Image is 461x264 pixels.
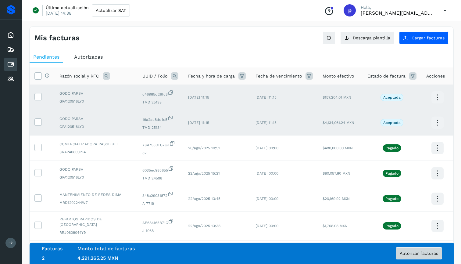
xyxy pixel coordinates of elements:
label: Monto total de facturas [77,246,135,251]
span: GODO PARSA [59,91,133,96]
span: 16a2ac8dd1c5 [142,115,178,122]
span: MRD1202244W7 [59,200,133,205]
span: [DATE] 11:15 [188,121,209,125]
span: $1,708.08 MXN [323,224,348,228]
button: Actualizar SAT [92,4,130,16]
span: $20,169.92 MXN [323,197,350,201]
span: Autorizar facturas [400,251,438,255]
p: Pagado [385,197,398,201]
span: Descarga plantilla [353,36,390,40]
span: Fecha de vencimiento [256,73,302,79]
span: $80,057.80 MXN [323,171,350,175]
span: 22/ago/2025 15:21 [188,171,220,175]
span: Monto efectivo [323,73,354,79]
span: COMERCIALIZADORA RASSIFULL [59,141,133,147]
p: Pagado [385,171,398,175]
span: $157,204.01 MXN [323,95,351,99]
div: Cuentas por pagar [4,58,17,71]
span: GODO PARSA [59,167,133,172]
span: Razón social y RFC [59,73,99,79]
span: MANTENIMIENTO DE REDES DIMA [59,192,133,197]
span: TMD 25133 [142,99,178,105]
span: 22/ago/2025 13:38 [188,224,220,228]
p: Aceptada [383,121,401,125]
p: Aceptada [383,95,401,99]
span: Fecha y hora de carga [188,73,235,79]
span: $4,134,061.24 MXN [323,121,354,125]
span: 348a29031872 [142,191,178,198]
span: TMD 25134 [142,125,178,130]
h4: Mis facturas [34,34,80,42]
span: 26/ago/2025 10:51 [188,146,220,150]
p: pablo.marin@mensajeria-estrategias.com [361,10,434,16]
p: [DATE] 14:38 [46,10,72,16]
span: 2 [42,255,45,261]
p: Pagado [385,224,398,228]
span: GPA120516LY0 [59,175,133,180]
span: 4,291,265.25 MXN [77,255,118,261]
div: Embarques [4,43,17,56]
span: 32 [142,150,178,156]
span: Pendientes [33,54,59,60]
span: 22/ago/2025 13:45 [188,197,220,201]
span: Acciones [426,73,445,79]
button: Autorizar facturas [396,247,442,259]
p: Pagado [385,146,398,150]
span: Autorizadas [74,54,103,60]
span: GPA120516LY0 [59,99,133,104]
span: Actualizar SAT [96,8,126,13]
p: Última actualización [46,5,89,10]
span: [DATE] 00:00 [256,146,278,150]
span: Estado de factura [367,73,406,79]
p: Hola, [361,5,434,10]
span: AE684165B71C [142,218,178,226]
span: TMD 24598 [142,175,178,181]
span: RRJ0608044Y9 [59,230,133,235]
span: [DATE] 11:15 [256,121,277,125]
span: GPA120516LY0 [59,124,133,129]
div: Proveedores [4,72,17,86]
span: A 7719 [142,201,178,206]
span: [DATE] 00:00 [256,197,278,201]
span: [DATE] 00:00 [256,224,278,228]
span: [DATE] 11:15 [188,95,209,99]
span: $480,000.00 MXN [323,146,353,150]
span: 6035ec985655 [142,166,178,173]
span: [DATE] 11:15 [256,95,277,99]
div: Inicio [4,28,17,42]
span: [DATE] 00:00 [256,171,278,175]
span: CRA240809PT4 [59,149,133,155]
span: REPARTOS RAPIDOS DE [GEOGRAPHIC_DATA] [59,216,133,227]
button: Descarga plantilla [340,31,394,44]
span: c46985d26fc3 [142,90,178,97]
span: Cargar facturas [412,36,445,40]
span: 7CA7530EC7C3 [142,140,178,148]
label: Facturas [42,246,63,251]
span: GODO PARSA [59,116,133,121]
button: Cargar facturas [399,31,448,44]
span: UUID / Folio [142,73,167,79]
span: J 1068 [142,228,178,233]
